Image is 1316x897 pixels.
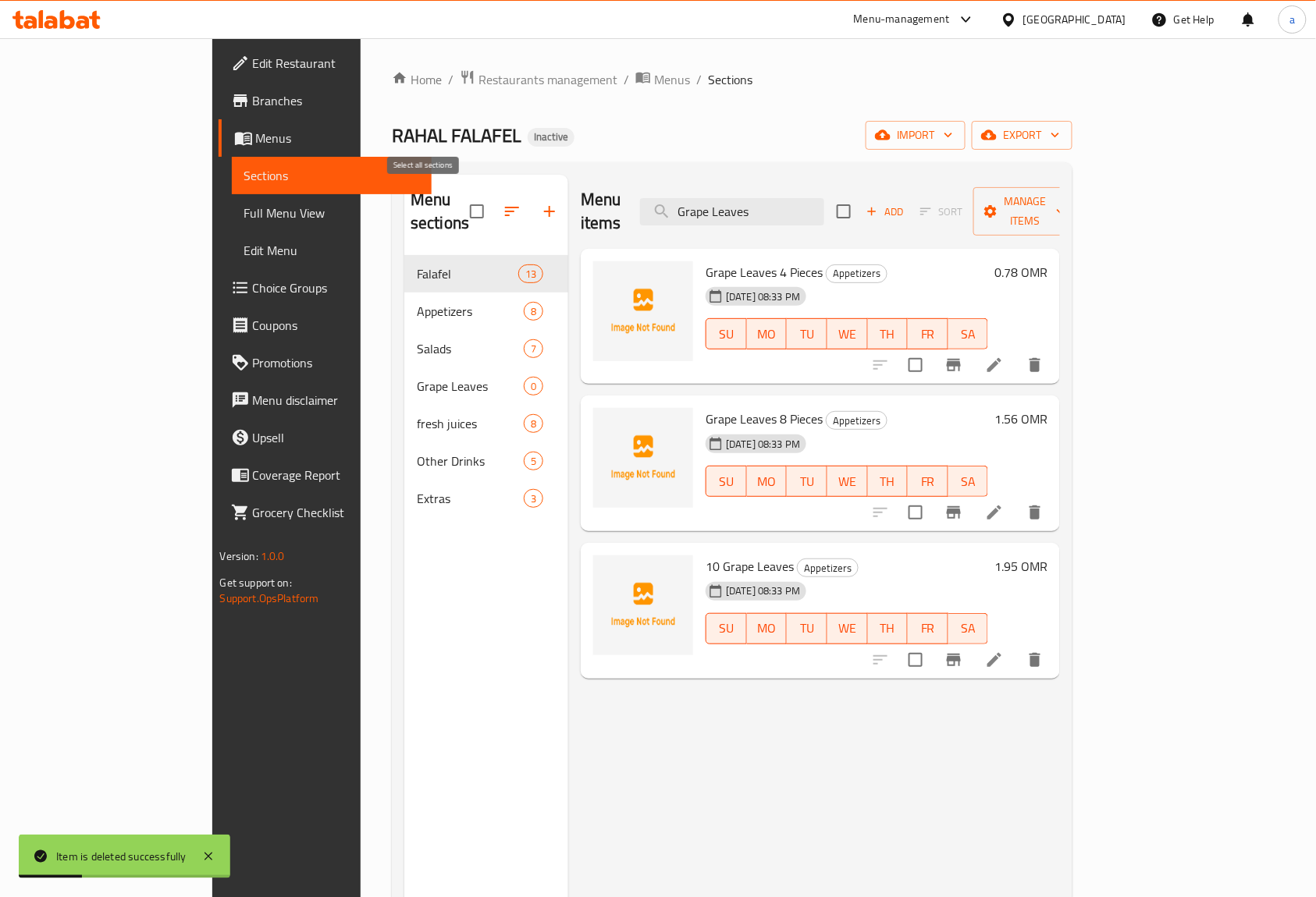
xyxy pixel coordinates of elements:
[404,330,568,367] div: Salads7
[899,496,932,529] span: Select to update
[531,193,568,230] button: Add section
[232,194,432,232] a: Full Menu View
[253,54,420,73] span: Edit Restaurant
[478,70,617,89] span: Restaurants management
[525,304,542,319] span: 8
[708,70,752,89] span: Sections
[232,157,432,194] a: Sections
[827,264,887,282] span: Appetizers
[985,356,1004,374] a: Edit menu item
[253,353,420,372] span: Promotions
[868,613,909,644] button: TH
[793,617,821,640] span: TU
[417,302,524,321] span: Appetizers
[525,491,542,506] span: 3
[720,437,806,452] span: [DATE] 08:33 PM
[866,121,966,150] button: import
[793,470,821,493] span: TU
[747,466,788,497] button: MO
[908,466,948,497] button: FR
[935,641,973,679] button: Branch-specific-item
[706,318,747,349] button: SU
[874,470,902,493] span: TH
[220,546,258,566] span: Version:
[985,651,1004,669] a: Edit menu item
[404,405,568,442] div: fresh juices8
[753,323,781,346] span: MO
[524,452,543,470] div: items
[417,414,524,433] div: fresh juices
[994,261,1047,283] h6: 0.78 OMR
[908,318,948,349] button: FR
[524,302,543,321] div: items
[253,91,420,110] span: Branches
[219,269,432,307] a: Choice Groups
[417,264,518,283] span: Falafel
[253,428,420,447] span: Upsell
[525,379,542,394] span: 0
[219,344,432,381] a: Promotions
[706,261,823,284] span: Grape Leaves 4 Pieces
[528,130,574,144] span: Inactive
[878,126,953,145] span: import
[834,323,862,346] span: WE
[219,44,432,82] a: Edit Restaurant
[827,318,868,349] button: WE
[448,70,453,89] li: /
[525,342,542,356] span: 7
[860,200,910,224] span: Add item
[244,204,420,222] span: Full Menu View
[411,188,470,235] h2: Menu sections
[696,70,702,89] li: /
[404,367,568,405] div: Grape Leaves0
[404,249,568,523] nav: Menu sections
[706,466,747,497] button: SU
[404,442,568,480] div: Other Drinks5
[706,555,794,578] span: 10 Grape Leaves
[935,346,973,384] button: Branch-specific-item
[864,203,906,221] span: Add
[868,318,909,349] button: TH
[417,452,524,470] span: Other Drinks
[827,195,860,228] span: Select section
[720,289,806,304] span: [DATE] 08:33 PM
[593,408,693,508] img: Grape Leaves 8 Pieces
[706,407,823,431] span: Grape Leaves 8 Pieces
[261,546,285,566] span: 1.0.0
[972,121,1072,150] button: export
[220,573,292,593] span: Get support on:
[219,419,432,456] a: Upsell
[253,466,420,484] span: Coverage Report
[219,119,432,157] a: Menus
[640,198,824,225] input: search
[984,126,1060,145] span: export
[392,69,1072,90] nav: breadcrumb
[253,391,420,409] span: Menu disclaimer
[460,69,617,90] a: Restaurants management
[519,267,542,282] span: 13
[955,470,983,493] span: SA
[955,617,983,640] span: SA
[720,583,806,598] span: [DATE] 08:33 PM
[914,323,942,346] span: FR
[253,316,420,335] span: Coupons
[747,613,788,644] button: MO
[528,128,574,147] div: Inactive
[524,377,543,395] div: items
[860,200,910,224] button: Add
[244,241,420,260] span: Edit Menu
[581,188,621,235] h2: Menu items
[1016,641,1054,679] button: delete
[1289,11,1295,28] span: a
[899,643,932,676] span: Select to update
[899,349,932,381] span: Select to update
[493,193,531,230] span: Sort sections
[417,489,524,508] div: Extras
[874,323,902,346] span: TH
[219,494,432,531] a: Grocery Checklist
[706,613,747,644] button: SU
[787,466,827,497] button: TU
[524,339,543,358] div: items
[908,613,948,644] button: FR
